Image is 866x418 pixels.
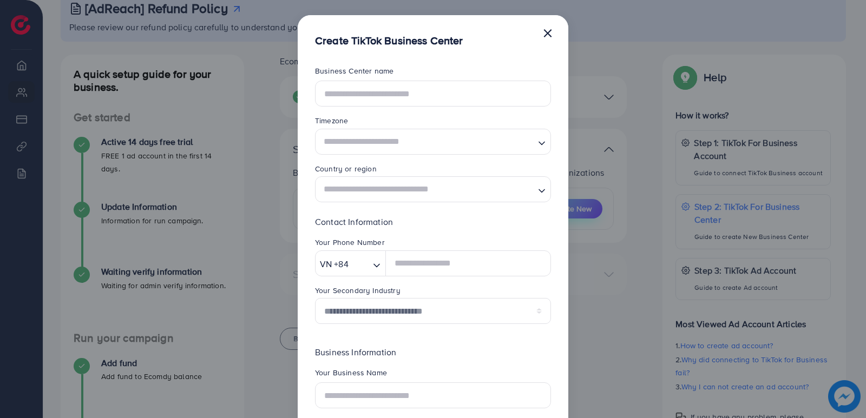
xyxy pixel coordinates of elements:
[315,346,551,359] p: Business Information
[334,256,348,272] span: +84
[315,115,348,126] label: Timezone
[315,215,551,228] p: Contact Information
[320,131,534,151] input: Search for option
[320,180,534,200] input: Search for option
[315,32,463,48] h5: Create TikTok Business Center
[315,129,551,155] div: Search for option
[315,285,401,296] label: Your Secondary Industry
[542,22,553,43] button: Close
[315,367,551,382] legend: Your Business Name
[315,163,377,174] label: Country or region
[320,256,332,272] span: VN
[352,256,369,273] input: Search for option
[315,237,385,248] label: Your Phone Number
[315,65,551,81] legend: Business Center name
[315,176,551,202] div: Search for option
[315,250,386,276] div: Search for option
